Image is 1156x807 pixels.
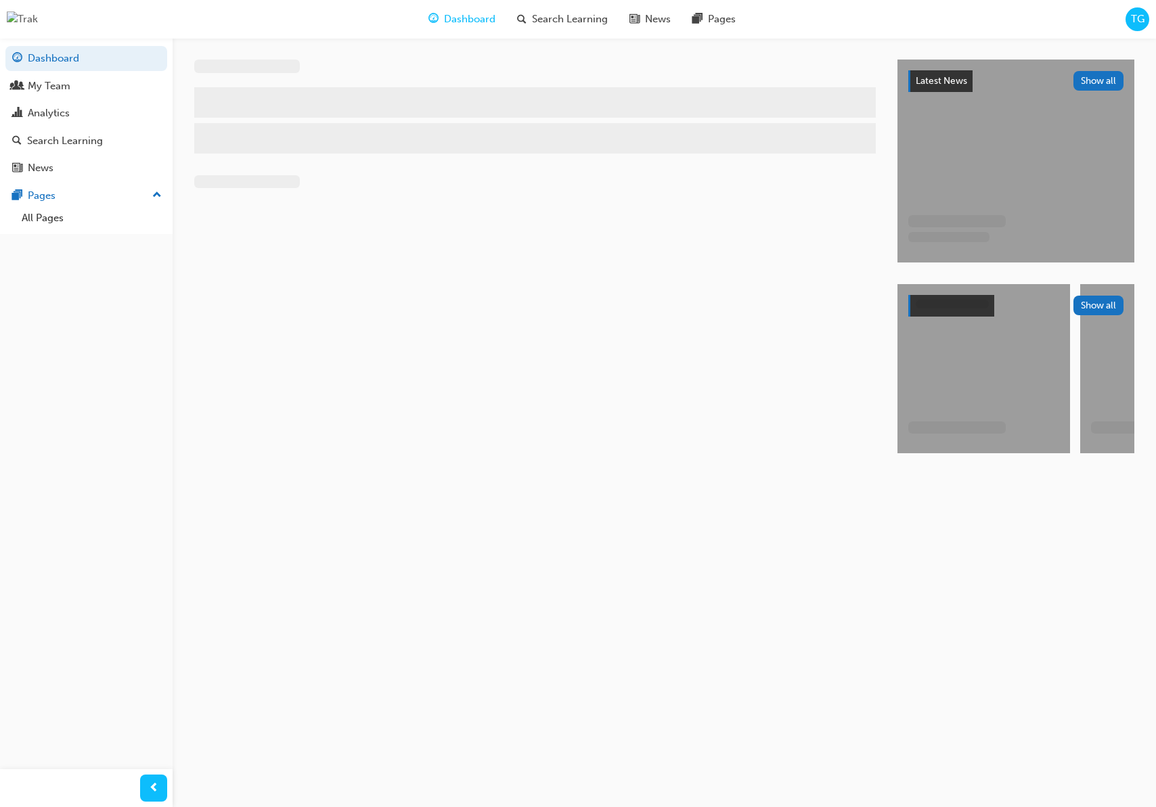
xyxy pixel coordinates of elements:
span: news-icon [629,11,640,28]
span: people-icon [12,80,22,93]
div: Pages [28,188,55,204]
div: Analytics [28,106,70,121]
span: prev-icon [149,780,159,797]
span: chart-icon [12,108,22,120]
a: guage-iconDashboard [418,5,506,33]
a: Analytics [5,101,167,126]
a: Search Learning [5,129,167,154]
span: guage-icon [12,53,22,65]
a: news-iconNews [619,5,682,33]
a: Show all [908,295,1124,317]
span: News [645,11,671,27]
div: Search Learning [27,133,103,149]
span: up-icon [152,187,162,204]
button: Pages [5,183,167,208]
span: news-icon [12,162,22,175]
a: News [5,156,167,181]
span: TG [1131,11,1144,27]
button: DashboardMy TeamAnalyticsSearch LearningNews [5,43,167,183]
a: Latest NewsShow all [908,70,1124,92]
a: All Pages [16,208,167,229]
a: search-iconSearch Learning [506,5,619,33]
a: Dashboard [5,46,167,71]
span: Dashboard [444,11,495,27]
div: News [28,160,53,176]
span: Latest News [916,75,967,87]
span: search-icon [517,11,527,28]
span: pages-icon [692,11,703,28]
button: Show all [1073,71,1124,91]
span: pages-icon [12,190,22,202]
span: guage-icon [428,11,439,28]
a: pages-iconPages [682,5,747,33]
a: My Team [5,74,167,99]
img: Trak [7,11,38,27]
span: Search Learning [532,11,608,27]
span: Pages [708,11,736,27]
button: Show all [1073,296,1124,315]
div: My Team [28,78,70,94]
button: TG [1126,7,1149,31]
span: search-icon [12,135,22,147]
